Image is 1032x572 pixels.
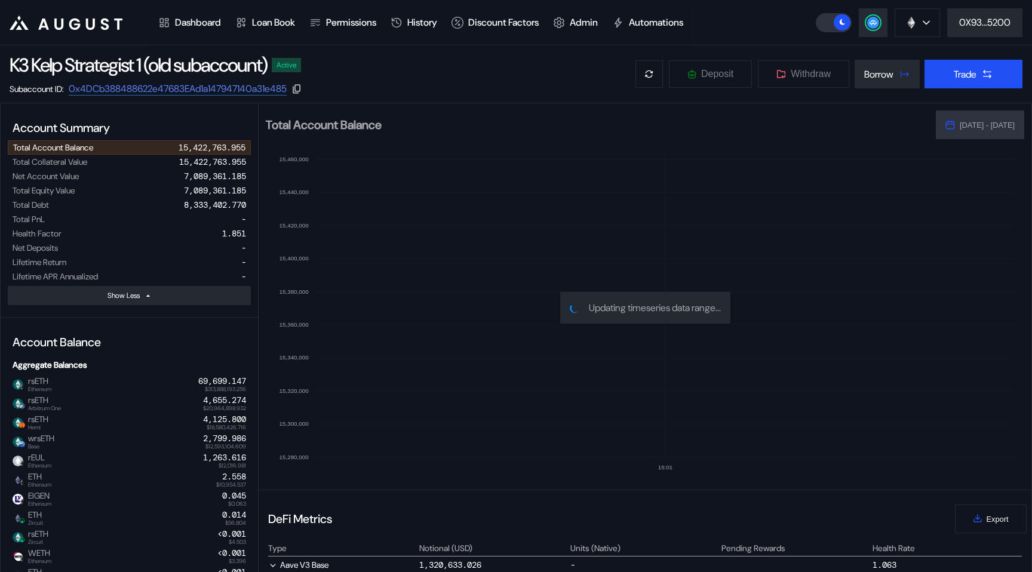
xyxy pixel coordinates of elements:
a: Admin [546,1,605,45]
span: Ethereum [28,463,51,469]
img: rseth.png [13,532,23,543]
span: wrsETH [23,433,54,449]
div: 15,422,763.955 [179,142,245,153]
text: 15,280,000 [279,454,309,460]
span: Ethereum [28,501,51,507]
span: Ethereum [28,482,51,488]
div: Trade [954,68,976,81]
div: 0.045 [222,491,246,501]
div: Aave V3 Base [268,559,417,571]
a: 0x4DCb388488622e47683EAd1a147947140a31e485 [69,82,287,96]
div: Health Factor [13,228,62,239]
div: - [570,559,720,571]
span: $0.063 [228,501,246,507]
text: 15,380,000 [279,288,309,295]
div: Total Debt [13,199,49,210]
span: Arbitrum One [28,405,61,411]
div: Total PnL [13,214,45,225]
img: empty-token.png [13,456,23,466]
button: Export [955,505,1027,533]
text: 15,460,000 [279,156,309,162]
button: Show Less [8,286,251,305]
div: 7,089,361.185 [184,171,246,182]
img: svg+xml,%3c [19,384,25,390]
text: 15:01 [658,464,673,470]
span: $20,964,898.932 [203,405,246,411]
div: Loan Book [252,16,295,29]
img: rseth.png [13,436,23,447]
div: Total Equity Value [13,185,75,196]
span: EIGEN [23,491,51,506]
div: Pending Rewards [721,543,785,553]
button: Deposit [668,60,752,88]
a: Discount Factors [444,1,546,45]
img: svg%3e [19,518,25,524]
span: rsETH [23,529,48,545]
span: Hemi [28,425,48,430]
span: Withdraw [791,69,831,79]
a: Automations [605,1,690,45]
span: Zircuit [28,539,48,545]
img: base-BpWWO12p.svg [19,441,25,447]
div: 1,263.616 [203,453,246,463]
img: rseth.png [13,379,23,390]
img: weth.png [13,551,23,562]
span: $12,593,104.609 [205,444,246,450]
span: $4.503 [229,539,246,545]
a: Dashboard [151,1,228,45]
img: eigen.jpg [13,494,23,505]
img: svg%3e [19,537,25,543]
text: 15,420,000 [279,222,309,229]
div: 8,333,402.770 [184,199,246,210]
span: ETH [23,510,43,525]
div: 1.851 [222,228,246,239]
div: - [241,242,246,253]
img: rseth.png [13,417,23,428]
div: <0.001 [217,529,246,539]
div: Net Deposits [13,242,58,253]
span: Deposit [701,69,733,79]
text: 15,300,000 [279,420,309,427]
text: 15,440,000 [279,189,309,195]
div: Notional (USD) [419,543,472,553]
div: 2.558 [222,472,246,482]
img: rseth.png [13,398,23,409]
span: Export [987,515,1009,524]
a: Loan Book [228,1,302,45]
div: 4,125.800 [203,414,246,425]
div: 69,699.147 [198,376,246,386]
div: Subaccount ID: [10,84,64,94]
span: $56.804 [225,520,246,526]
div: 15,422,763.955 [179,156,246,167]
span: $12,016.981 [219,463,246,469]
span: Ethereum [28,558,51,564]
img: arbitrum-Dowo5cUs.svg [19,403,25,409]
span: ETH [23,472,51,487]
div: Aggregate Balances [8,355,251,375]
div: History [407,16,437,29]
img: svg+xml,%3c [19,556,25,562]
div: Automations [629,16,683,29]
img: pending [567,301,581,315]
div: - [241,257,246,267]
span: Updating timeseries data range... [589,302,721,314]
div: 1.063 [873,559,896,570]
div: Health Rate [873,543,915,553]
span: rsETH [23,395,61,411]
div: 7,089,361.185 [184,185,246,196]
div: 1,320,633.026 [419,559,481,570]
div: 4,655.274 [203,395,246,405]
span: Ethereum [28,386,51,392]
text: 15,340,000 [279,354,309,361]
span: WETH [23,548,51,564]
h2: Total Account Balance [266,119,926,131]
div: Lifetime APR Annualized [13,271,98,282]
div: Admin [570,16,598,29]
span: $18,580,426.716 [207,425,246,430]
button: chain logo [895,8,940,37]
div: Units (Native) [570,543,621,553]
text: 15,360,000 [279,321,309,328]
div: K3 Kelp Strategist 1 (old subaccount) [10,53,267,78]
button: 0X93...5200 [947,8,1022,37]
button: Borrow [855,60,920,88]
